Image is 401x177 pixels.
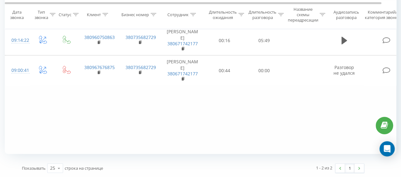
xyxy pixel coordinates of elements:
[167,71,198,77] a: 380671742177
[126,64,156,70] a: 380735682729
[10,9,24,20] font: Дата звонка
[333,64,355,76] font: Разговор не удался
[59,12,71,17] font: Статус
[258,37,270,43] font: 05:49
[349,165,351,171] font: 1
[84,34,115,40] a: 380960750863
[11,37,29,43] font: 09:14:22
[121,12,149,17] font: Бизнес номер
[84,64,115,70] a: 380967676875
[249,9,276,20] font: Длительность разговора
[167,59,198,71] font: [PERSON_NAME]
[50,165,55,171] font: 25
[167,41,198,47] a: 380671742177
[258,67,270,73] font: 00:00
[167,12,189,17] font: Сотрудник
[35,9,48,20] font: Тип звонка
[167,28,198,41] font: [PERSON_NAME]
[219,37,230,43] font: 00:16
[333,9,359,20] font: Аудиозапись разговора
[11,67,29,73] font: 09:00:41
[87,12,101,17] font: Клиент
[379,141,395,156] div: Открытый Интерком Мессенджер
[288,6,318,23] font: Название схемы переадресации
[365,9,400,20] font: Комментарий/категория звонка
[65,165,103,171] font: строка на странице
[209,9,237,20] font: Длительность ожидания
[316,165,332,171] font: 1 - 2 из 2
[22,165,46,171] font: Показывать
[219,67,230,73] font: 00:44
[126,34,156,40] a: 380735682729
